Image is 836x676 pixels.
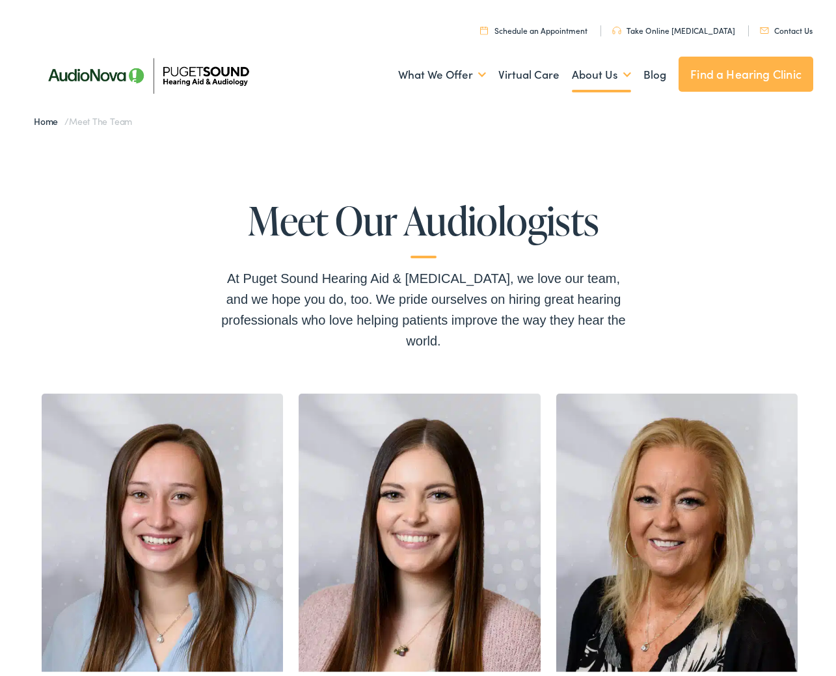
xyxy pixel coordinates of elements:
[480,20,587,31] a: Schedule an Appointment
[612,20,735,31] a: Take Online [MEDICAL_DATA]
[498,46,560,94] a: Virtual Care
[34,110,132,123] span: /
[643,46,666,94] a: Blog
[69,110,132,123] span: Meet the Team
[215,264,632,347] div: At Puget Sound Hearing Aid & [MEDICAL_DATA], we love our team, and we hope you do, too. We pride ...
[572,46,631,94] a: About Us
[760,23,769,29] img: utility icon
[34,110,64,123] a: Home
[612,22,621,30] img: utility icon
[679,52,813,87] a: Find a Hearing Clinic
[480,21,488,30] img: utility icon
[760,20,813,31] a: Contact Us
[215,195,632,254] h1: Meet Our Audiologists
[398,46,486,94] a: What We Offer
